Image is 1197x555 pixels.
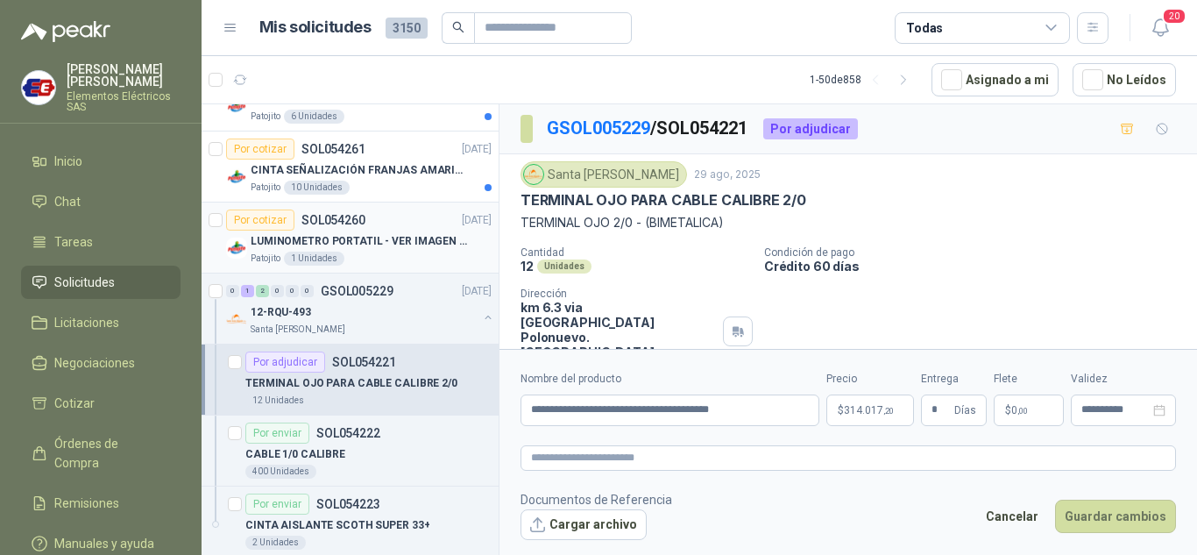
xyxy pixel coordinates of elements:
[21,225,181,259] a: Tareas
[521,213,1176,232] p: TERMINAL OJO 2/0 - (BIMETALICA)
[226,96,247,117] img: Company Logo
[521,509,647,541] button: Cargar archivo
[21,427,181,480] a: Órdenes de Compra
[1144,12,1176,44] button: 20
[54,394,95,413] span: Cotizar
[954,395,976,425] span: Días
[321,285,393,297] p: GSOL005229
[245,352,325,373] div: Por adjudicar
[763,118,858,139] div: Por adjudicar
[21,387,181,420] a: Cotizar
[826,395,914,426] p: $314.017,20
[976,500,1048,533] button: Cancelar
[22,71,55,104] img: Company Logo
[386,18,428,39] span: 3150
[54,353,135,373] span: Negociaciones
[256,285,269,297] div: 2
[284,252,344,266] div: 1 Unidades
[202,132,499,203] a: Por cotizarSOL054261[DATE] Company LogoCINTA SEÑALIZACIÓN FRANJAS AMARILLAS NEGRAPatojito10 Unidades
[301,285,314,297] div: 0
[1055,500,1176,533] button: Guardar cambios
[994,395,1064,426] p: $ 0,00
[245,536,306,550] div: 2 Unidades
[226,281,495,337] a: 0 1 2 0 0 0 GSOL005229[DATE] Company Logo12-RQU-493Santa [PERSON_NAME]
[54,434,164,473] span: Órdenes de Compra
[521,191,806,210] p: TERMINAL OJO PARA CABLE CALIBRE 2/0
[316,498,380,510] p: SOL054223
[251,181,280,195] p: Patojito
[251,304,311,321] p: 12-RQU-493
[271,285,284,297] div: 0
[1005,405,1011,416] span: $
[251,323,345,337] p: Santa [PERSON_NAME]
[316,427,380,439] p: SOL054222
[764,259,1190,274] p: Crédito 60 días
[245,517,429,534] p: CINTA AISLANTE SCOTH SUPER 33+
[462,141,492,158] p: [DATE]
[226,139,294,160] div: Por cotizar
[462,212,492,229] p: [DATE]
[547,115,749,142] p: / SOL054221
[245,465,316,479] div: 400 Unidades
[259,15,372,40] h1: Mis solicitudes
[521,300,716,374] p: km 6.3 via [GEOGRAPHIC_DATA] Polonuevo. [GEOGRAPHIC_DATA] [GEOGRAPHIC_DATA] , Atlántico
[226,309,247,330] img: Company Logo
[226,167,247,188] img: Company Logo
[810,66,917,94] div: 1 - 50 de 858
[547,117,650,139] a: GSOL005229
[994,371,1064,388] label: Flete
[1017,406,1028,416] span: ,00
[202,345,499,416] a: Por adjudicarSOL054221TERMINAL OJO PARA CABLE CALIBRE 2/012 Unidades
[462,283,492,300] p: [DATE]
[284,110,344,124] div: 6 Unidades
[452,21,464,33] span: search
[521,371,819,388] label: Nombre del producto
[202,203,499,274] a: Por cotizarSOL054260[DATE] Company LogoLUMINOMETRO PORTATIL - VER IMAGEN ADJUNTAPatojito1 Unidades
[537,260,591,274] div: Unidades
[245,423,309,444] div: Por enviar
[21,185,181,218] a: Chat
[844,405,894,416] span: 314.017
[332,356,396,368] p: SOL054221
[21,145,181,178] a: Inicio
[54,534,154,553] span: Manuales y ayuda
[251,233,469,250] p: LUMINOMETRO PORTATIL - VER IMAGEN ADJUNTA
[284,181,350,195] div: 10 Unidades
[21,21,110,42] img: Logo peakr
[54,494,119,513] span: Remisiones
[1162,8,1186,25] span: 20
[251,162,469,179] p: CINTA SEÑALIZACIÓN FRANJAS AMARILLAS NEGRA
[21,266,181,299] a: Solicitudes
[245,394,311,408] div: 12 Unidades
[883,406,894,416] span: ,20
[245,446,345,463] p: CABLE 1/0 CALIBRE
[241,285,254,297] div: 1
[67,91,181,112] p: Elementos Eléctricos SAS
[931,63,1059,96] button: Asignado a mi
[1073,63,1176,96] button: No Leídos
[286,285,299,297] div: 0
[54,152,82,171] span: Inicio
[245,494,309,515] div: Por enviar
[54,232,93,252] span: Tareas
[21,306,181,339] a: Licitaciones
[521,259,534,274] p: 12
[226,285,239,297] div: 0
[54,192,81,211] span: Chat
[54,273,115,292] span: Solicitudes
[521,246,750,259] p: Cantidad
[301,214,365,226] p: SOL054260
[251,110,280,124] p: Patojito
[826,371,914,388] label: Precio
[251,252,280,266] p: Patojito
[301,143,365,155] p: SOL054261
[694,167,761,183] p: 29 ago, 2025
[764,246,1190,259] p: Condición de pago
[21,487,181,520] a: Remisiones
[54,313,119,332] span: Licitaciones
[906,18,943,38] div: Todas
[521,161,687,188] div: Santa [PERSON_NAME]
[226,238,247,259] img: Company Logo
[226,210,294,231] div: Por cotizar
[202,416,499,487] a: Por enviarSOL054222CABLE 1/0 CALIBRE400 Unidades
